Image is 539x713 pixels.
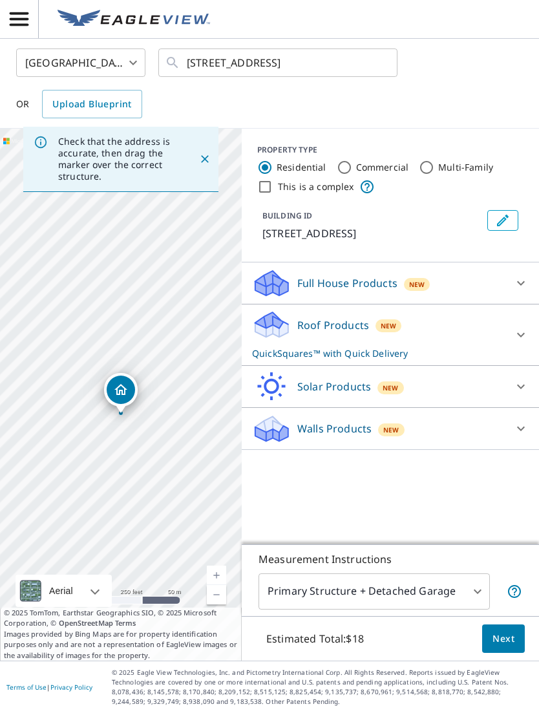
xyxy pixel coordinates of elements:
label: Residential [277,161,326,174]
button: Close [196,151,213,167]
a: Privacy Policy [50,683,92,692]
div: Full House ProductsNew [252,268,529,299]
input: Search by address or latitude-longitude [187,45,371,81]
label: Commercial [356,161,409,174]
a: Current Level 17, Zoom Out [207,585,226,604]
a: Current Level 17, Zoom In [207,566,226,585]
button: Next [482,624,525,654]
p: BUILDING ID [262,210,312,221]
div: Primary Structure + Detached Garage [259,573,490,610]
label: Multi-Family [438,161,493,174]
a: Terms of Use [6,683,47,692]
span: Next [492,631,514,647]
span: New [409,279,425,290]
a: Upload Blueprint [42,90,142,118]
p: Solar Products [297,379,371,394]
p: Measurement Instructions [259,551,522,567]
label: This is a complex [278,180,354,193]
div: Aerial [16,575,112,607]
p: Estimated Total: $18 [256,624,374,653]
p: © 2025 Eagle View Technologies, Inc. and Pictometry International Corp. All Rights Reserved. Repo... [112,668,533,707]
button: Edit building 1 [487,210,518,231]
p: QuickSquares™ with Quick Delivery [252,346,505,360]
a: OpenStreetMap [59,618,113,628]
div: Walls ProductsNew [252,413,529,444]
div: Dropped pin, building 1, Residential property, 615 E Lafayette St Mankato, MN 56001 [104,373,138,413]
div: OR [16,90,142,118]
div: PROPERTY TYPE [257,144,523,156]
p: | [6,683,92,691]
span: Upload Blueprint [52,96,131,112]
p: [STREET_ADDRESS] [262,226,482,241]
span: Your report will include the primary structure and a detached garage if one exists. [507,584,522,599]
div: [GEOGRAPHIC_DATA] [16,45,145,81]
p: Check that the address is accurate, then drag the marker over the correct structure. [58,136,176,182]
p: Walls Products [297,421,372,436]
span: New [383,383,398,393]
span: New [381,321,396,331]
a: Terms [115,618,136,628]
span: New [383,425,399,435]
p: Full House Products [297,275,397,291]
span: © 2025 TomTom, Earthstar Geographics SIO, © 2025 Microsoft Corporation, © [4,608,238,629]
div: Aerial [45,575,77,607]
img: EV Logo [58,10,210,29]
div: Solar ProductsNew [252,371,529,402]
p: Roof Products [297,317,369,333]
a: EV Logo [50,2,218,37]
div: Roof ProductsNewQuickSquares™ with Quick Delivery [252,310,529,360]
